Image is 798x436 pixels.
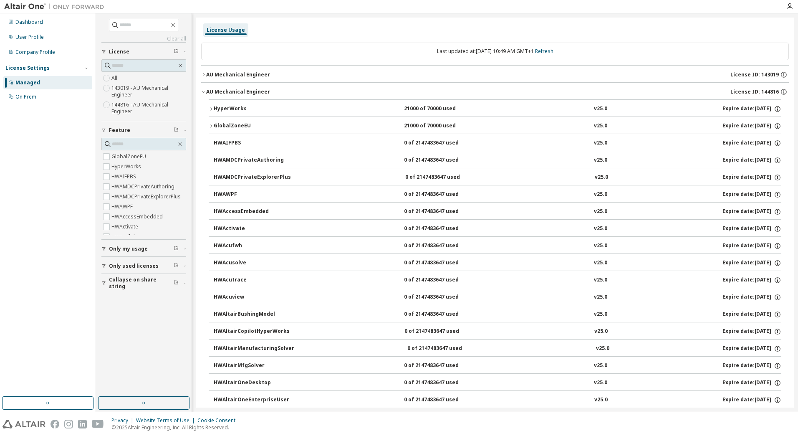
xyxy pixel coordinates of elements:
[407,345,482,352] div: 0 of 2147483647 used
[214,220,781,238] button: HWActivate0 of 2147483647 usedv25.0Expire date:[DATE]
[111,152,148,162] label: GlobalZoneEU
[109,276,174,290] span: Collapse on share string
[722,259,781,267] div: Expire date: [DATE]
[136,417,197,424] div: Website Terms of Use
[214,139,289,147] div: HWAIFPBS
[209,100,781,118] button: HyperWorks21000 of 70000 usedv25.0Expire date:[DATE]
[201,66,789,84] button: AU Mechanical EngineerLicense ID: 143019
[111,162,143,172] label: HyperWorks
[404,294,479,301] div: 0 of 2147483647 used
[596,345,609,352] div: v25.0
[214,374,781,392] button: HWAltairOneDesktop0 of 2147483647 usedv25.0Expire date:[DATE]
[404,157,479,164] div: 0 of 2147483647 used
[214,379,289,387] div: HWAltairOneDesktop
[594,105,607,113] div: v25.0
[206,89,270,95] div: AU Mechanical Engineer
[214,288,781,307] button: HWAcuview0 of 2147483647 usedv25.0Expire date:[DATE]
[594,122,607,130] div: v25.0
[404,191,479,198] div: 0 of 2147483647 used
[595,174,608,181] div: v25.0
[730,71,779,78] span: License ID: 143019
[214,225,289,233] div: HWActivate
[101,35,186,42] a: Clear all
[101,121,186,139] button: Feature
[101,43,186,61] button: License
[109,48,129,55] span: License
[594,311,607,318] div: v25.0
[594,379,607,387] div: v25.0
[214,271,781,289] button: HWAcutrace0 of 2147483647 usedv25.0Expire date:[DATE]
[594,208,607,215] div: v25.0
[174,127,179,134] span: Clear filter
[214,391,781,409] button: HWAltairOneEnterpriseUser0 of 2147483647 usedv25.0Expire date:[DATE]
[201,83,789,101] button: AU Mechanical EngineerLicense ID: 144816
[109,246,148,252] span: Only my usage
[92,420,104,428] img: youtube.svg
[722,276,781,284] div: Expire date: [DATE]
[594,328,608,335] div: v25.0
[722,379,781,387] div: Expire date: [DATE]
[206,71,270,78] div: AU Mechanical Engineer
[594,362,607,370] div: v25.0
[214,151,781,170] button: HWAMDCPrivateAuthoring0 of 2147483647 usedv25.0Expire date:[DATE]
[722,294,781,301] div: Expire date: [DATE]
[594,276,607,284] div: v25.0
[214,168,781,187] button: HWAMDCPrivateExplorerPlus0 of 2147483647 usedv25.0Expire date:[DATE]
[197,417,240,424] div: Cookie Consent
[594,225,607,233] div: v25.0
[101,240,186,258] button: Only my usage
[535,48,553,55] a: Refresh
[594,259,607,267] div: v25.0
[111,202,134,212] label: HWAWPF
[111,83,186,100] label: 143019 - AU Mechanical Engineer
[722,191,781,198] div: Expire date: [DATE]
[214,396,289,404] div: HWAltairOneEnterpriseUser
[111,172,138,182] label: HWAIFPBS
[214,276,289,284] div: HWAcutrace
[111,73,119,83] label: All
[111,424,240,431] p: © 2025 Altair Engineering, Inc. All Rights Reserved.
[405,174,480,181] div: 0 of 2147483647 used
[214,134,781,152] button: HWAIFPBS0 of 2147483647 usedv25.0Expire date:[DATE]
[214,357,781,375] button: HWAltairMfgSolver0 of 2147483647 usedv25.0Expire date:[DATE]
[722,139,781,147] div: Expire date: [DATE]
[404,208,479,215] div: 0 of 2147483647 used
[111,212,164,222] label: HWAccessEmbedded
[722,345,781,352] div: Expire date: [DATE]
[111,182,176,192] label: HWAMDCPrivateAuthoring
[214,237,781,255] button: HWAcufwh0 of 2147483647 usedv25.0Expire date:[DATE]
[109,263,159,269] span: Only used licenses
[722,242,781,250] div: Expire date: [DATE]
[404,379,479,387] div: 0 of 2147483647 used
[214,254,781,272] button: HWAcusolve0 of 2147483647 usedv25.0Expire date:[DATE]
[214,105,289,113] div: HyperWorks
[404,225,479,233] div: 0 of 2147483647 used
[594,191,607,198] div: v25.0
[3,420,45,428] img: altair_logo.svg
[51,420,59,428] img: facebook.svg
[722,328,781,335] div: Expire date: [DATE]
[5,65,50,71] div: License Settings
[214,345,294,352] div: HWAltairManufacturingSolver
[207,27,245,33] div: License Usage
[15,94,36,100] div: On Prem
[730,89,779,95] span: License ID: 144816
[174,263,179,269] span: Clear filter
[594,139,607,147] div: v25.0
[722,122,781,130] div: Expire date: [DATE]
[111,222,140,232] label: HWActivate
[78,420,87,428] img: linkedin.svg
[594,294,607,301] div: v25.0
[404,105,479,113] div: 21000 of 70000 used
[594,157,607,164] div: v25.0
[111,100,186,117] label: 144816 - AU Mechanical Engineer
[15,79,40,86] div: Managed
[214,294,289,301] div: HWAcuview
[722,362,781,370] div: Expire date: [DATE]
[594,396,608,404] div: v25.0
[404,362,479,370] div: 0 of 2147483647 used
[722,208,781,215] div: Expire date: [DATE]
[111,192,182,202] label: HWAMDCPrivateExplorerPlus
[722,311,781,318] div: Expire date: [DATE]
[15,19,43,25] div: Dashboard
